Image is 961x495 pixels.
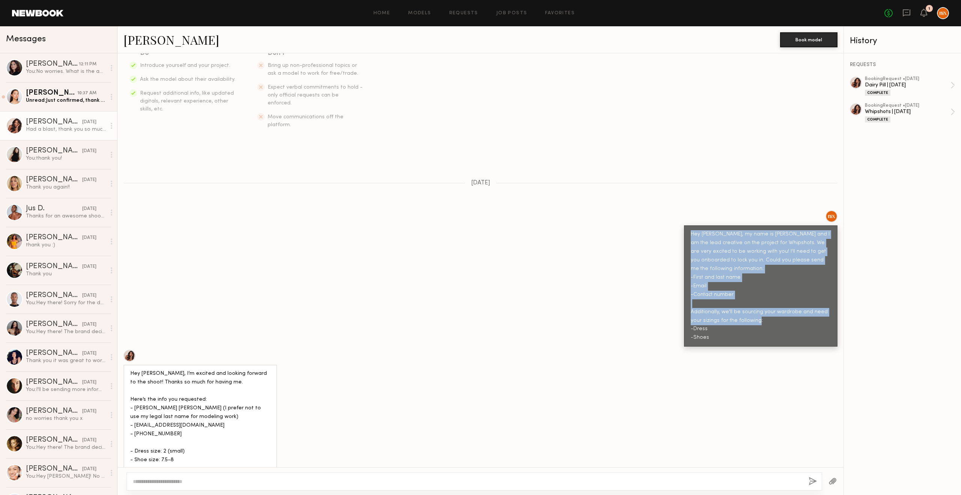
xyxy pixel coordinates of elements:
[780,36,837,42] a: Book model
[26,176,82,184] div: [PERSON_NAME]
[780,32,837,47] button: Book model
[82,119,96,126] div: [DATE]
[26,473,106,480] div: You: Hey [PERSON_NAME]! No worries at all. The brand decided to move forward with a different mod...
[865,81,950,89] div: Dairy Pill | [DATE]
[865,116,890,122] div: Complete
[140,48,236,59] div: Do
[26,270,106,278] div: Thank you
[82,466,96,473] div: [DATE]
[6,35,46,44] span: Messages
[26,155,106,162] div: You: thank you!
[850,62,955,68] div: REQUESTS
[82,350,96,357] div: [DATE]
[140,63,230,68] span: Introduce yourself and your project.
[928,7,930,11] div: 1
[82,148,96,155] div: [DATE]
[82,437,96,444] div: [DATE]
[408,11,431,16] a: Models
[865,108,950,115] div: Whipshots | [DATE]
[26,126,106,133] div: Had a blast, thank you so much! I hope to work with you again soon.
[26,357,106,364] div: Thank you it was great to work with you guys
[82,379,96,386] div: [DATE]
[26,386,106,393] div: You: I'll be sending more information [DATE]. Have a great rest of your week!
[545,11,575,16] a: Favorites
[865,103,950,108] div: booking Request • [DATE]
[865,103,955,122] a: bookingRequest •[DATE]Whipshots | [DATE]Complete
[865,90,890,96] div: Complete
[26,407,82,415] div: [PERSON_NAME]
[850,37,955,45] div: History
[26,97,106,104] div: Unread: Just confirmed, thank you for being so accommodating
[77,90,96,97] div: 10:37 AM
[26,328,106,335] div: You: Hey there! The brand decided to move forward with a different model, but we will keep you on...
[26,118,82,126] div: [PERSON_NAME]
[140,91,234,112] span: Request additional info, like updated digitals, relevant experience, other skills, etc.
[26,205,82,213] div: Jus D.
[26,263,82,270] div: [PERSON_NAME]
[26,292,82,299] div: [PERSON_NAME]
[449,11,478,16] a: Requests
[82,263,96,270] div: [DATE]
[268,48,364,59] div: Don’t
[471,180,490,186] span: [DATE]
[82,177,96,184] div: [DATE]
[26,379,82,386] div: [PERSON_NAME]
[82,292,96,299] div: [DATE]
[26,465,82,473] div: [PERSON_NAME]
[496,11,527,16] a: Job Posts
[26,89,77,97] div: [PERSON_NAME]
[26,147,82,155] div: [PERSON_NAME]
[26,415,106,422] div: no worries thank you x
[26,60,79,68] div: [PERSON_NAME]
[26,234,82,241] div: [PERSON_NAME]
[26,444,106,451] div: You: Hey there! The brand decided to move forward with a different model, but we will keep you on...
[268,85,363,106] span: Expect verbal commitments to hold - only official requests can be enforced.
[82,205,96,213] div: [DATE]
[26,213,106,220] div: Thanks for an awesome shoot! Cant wait to make it happen again!
[691,230,831,342] div: Hey [PERSON_NAME], my name is [PERSON_NAME] and I am the lead creative on the project for Whipsho...
[26,241,106,249] div: thank you :)
[268,63,358,76] span: Bring up non-professional topics or ask a model to work for free/trade.
[26,68,106,75] div: You: No worries. What is the address?
[865,77,950,81] div: booking Request • [DATE]
[26,350,82,357] div: [PERSON_NAME]
[26,299,106,306] div: You: Hey there! Sorry for the delay. The brand decided to move forward with a different model, bu...
[268,115,343,127] span: Move communications off the platform.
[140,77,235,82] span: Ask the model about their availability.
[26,321,82,328] div: [PERSON_NAME]
[374,11,390,16] a: Home
[124,32,219,48] a: [PERSON_NAME]
[26,436,82,444] div: [PERSON_NAME]
[82,321,96,328] div: [DATE]
[79,61,96,68] div: 12:11 PM
[82,408,96,415] div: [DATE]
[130,370,270,464] div: Hey [PERSON_NAME], I’m excited and looking forward to the shoot! Thanks so much for having me. He...
[26,184,106,191] div: Thank you again!!
[865,77,955,96] a: bookingRequest •[DATE]Dairy Pill | [DATE]Complete
[82,234,96,241] div: [DATE]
